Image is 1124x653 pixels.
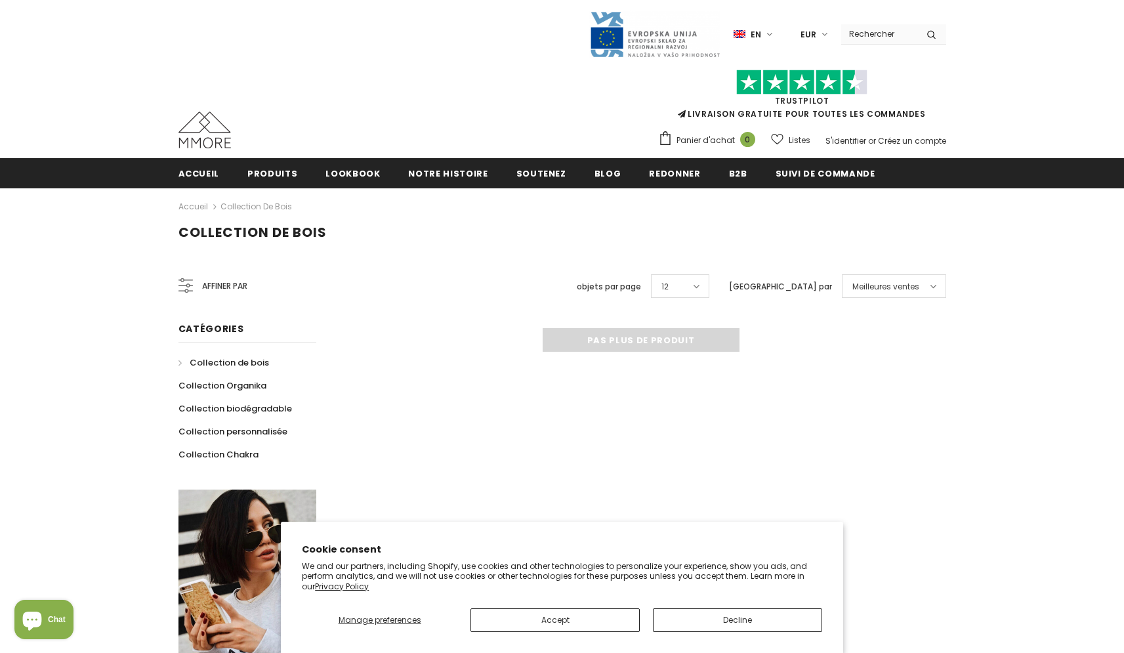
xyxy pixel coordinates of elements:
[676,134,735,147] span: Panier d'achat
[740,132,755,147] span: 0
[594,158,621,188] a: Blog
[658,131,762,150] a: Panier d'achat 0
[841,24,917,43] input: Search Site
[736,70,867,95] img: Faites confiance aux étoiles pilotes
[178,112,231,148] img: Cas MMORE
[408,167,488,180] span: Notre histoire
[771,129,810,152] a: Listes
[178,351,269,374] a: Collection de bois
[178,322,244,335] span: Catégories
[408,158,488,188] a: Notre histoire
[589,28,720,39] a: Javni Razpis
[852,280,919,293] span: Meilleures ventes
[339,614,421,625] span: Manage preferences
[178,397,292,420] a: Collection biodégradable
[302,561,822,592] p: We and our partners, including Shopify, use cookies and other technologies to personalize your ex...
[302,608,457,632] button: Manage preferences
[178,374,266,397] a: Collection Organika
[734,29,745,40] img: i-lang-1.png
[649,167,700,180] span: Redonner
[878,135,946,146] a: Créez un compte
[751,28,761,41] span: en
[247,167,297,180] span: Produits
[247,158,297,188] a: Produits
[594,167,621,180] span: Blog
[661,280,669,293] span: 12
[775,95,829,106] a: TrustPilot
[178,420,287,443] a: Collection personnalisée
[302,543,822,557] h2: Cookie consent
[729,167,747,180] span: B2B
[589,11,720,58] img: Javni Razpis
[516,167,566,180] span: soutenez
[801,28,816,41] span: EUR
[315,581,369,592] a: Privacy Policy
[178,402,292,415] span: Collection biodégradable
[789,134,810,147] span: Listes
[868,135,876,146] span: or
[178,425,287,438] span: Collection personnalisée
[470,608,640,632] button: Accept
[729,158,747,188] a: B2B
[776,158,875,188] a: Suivi de commande
[776,167,875,180] span: Suivi de commande
[178,199,208,215] a: Accueil
[178,158,220,188] a: Accueil
[325,167,380,180] span: Lookbook
[577,280,641,293] label: objets par page
[178,167,220,180] span: Accueil
[825,135,866,146] a: S'identifier
[658,75,946,119] span: LIVRAISON GRATUITE POUR TOUTES LES COMMANDES
[178,448,259,461] span: Collection Chakra
[653,608,822,632] button: Decline
[202,279,247,293] span: Affiner par
[10,600,77,642] inbox-online-store-chat: Shopify online store chat
[220,201,292,212] a: Collection de bois
[178,443,259,466] a: Collection Chakra
[178,379,266,392] span: Collection Organika
[649,158,700,188] a: Redonner
[516,158,566,188] a: soutenez
[729,280,832,293] label: [GEOGRAPHIC_DATA] par
[190,356,269,369] span: Collection de bois
[178,223,327,242] span: Collection de bois
[325,158,380,188] a: Lookbook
